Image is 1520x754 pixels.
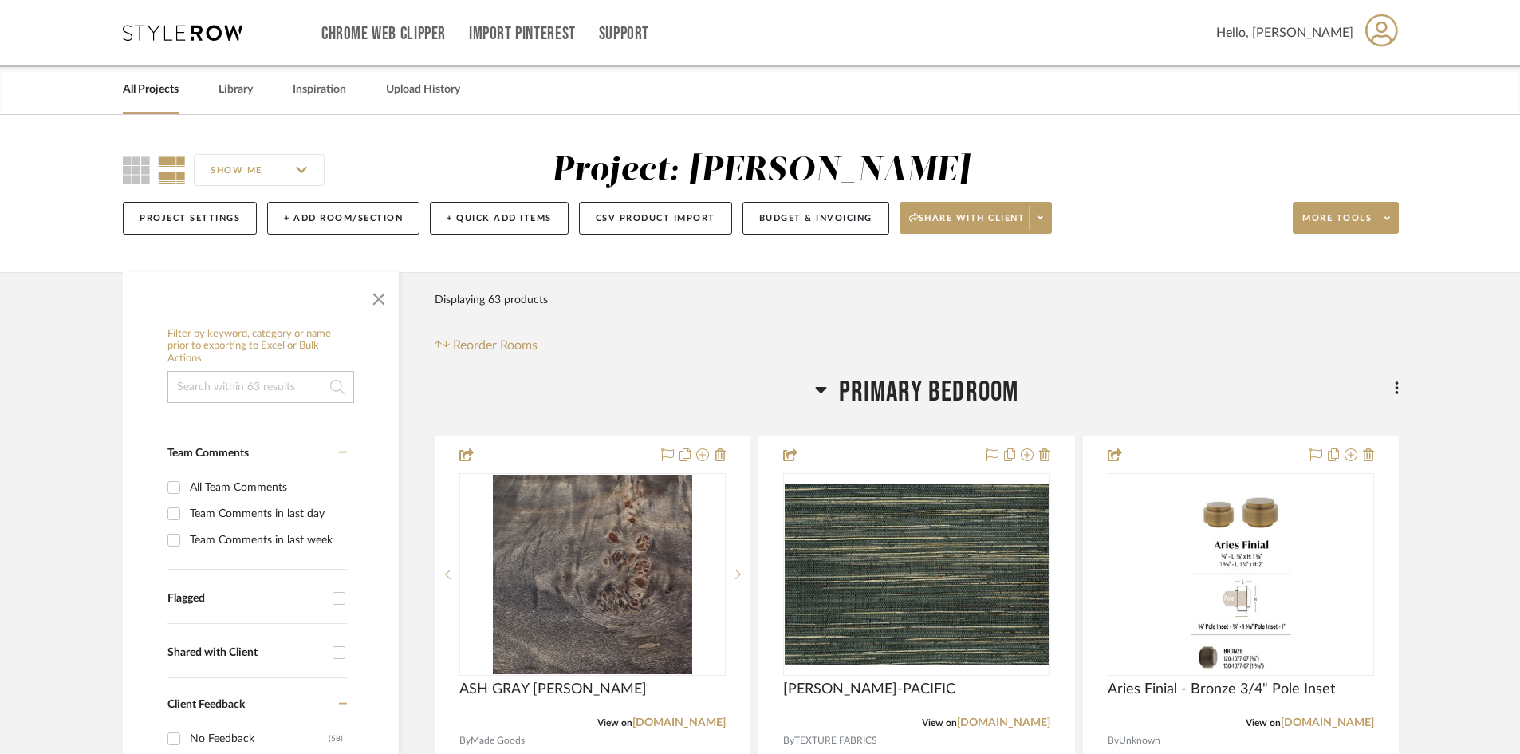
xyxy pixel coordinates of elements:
span: Unknown [1119,733,1160,748]
div: All Team Comments [190,475,343,500]
span: By [459,733,471,748]
span: Made Goods [471,733,525,748]
span: [PERSON_NAME]-PACIFIC [783,681,955,698]
div: Displaying 63 products [435,284,548,316]
div: Shared with Client [167,646,325,660]
span: View on [597,718,632,728]
a: All Projects [123,79,179,101]
span: More tools [1302,212,1372,236]
h6: Filter by keyword, category or name prior to exporting to Excel or Bulk Actions [167,328,354,365]
span: By [1108,733,1119,748]
button: CSV Product Import [579,202,732,235]
span: Aries Finial - Bronze 3/4" Pole Inset [1108,681,1335,698]
input: Search within 63 results [167,371,354,403]
span: Primary Bedroom [839,375,1019,409]
button: Share with client [900,202,1053,234]
span: Client Feedback [167,699,245,710]
button: + Quick Add Items [430,202,569,235]
div: Team Comments in last week [190,527,343,553]
span: Hello, [PERSON_NAME] [1216,23,1353,42]
span: By [783,733,794,748]
span: Share with client [909,212,1026,236]
button: Budget & Invoicing [742,202,889,235]
button: More tools [1293,202,1399,234]
a: Upload History [386,79,460,101]
a: Support [599,27,649,41]
span: View on [922,718,957,728]
span: TEXTURE FABRICS [794,733,877,748]
div: No Feedback [190,726,329,752]
img: Aries Finial - Bronze 3/4" Pole Inset [1191,475,1291,674]
a: [DOMAIN_NAME] [957,717,1050,728]
a: Import Pinterest [469,27,576,41]
a: [DOMAIN_NAME] [1281,717,1374,728]
button: Close [363,280,395,312]
span: View on [1246,718,1281,728]
a: Library [219,79,253,101]
img: KNOX WC-PACIFIC [785,484,1048,665]
a: [DOMAIN_NAME] [632,717,726,728]
span: Reorder Rooms [453,336,538,355]
a: Chrome Web Clipper [321,27,446,41]
div: Flagged [167,592,325,606]
div: Project: [PERSON_NAME] [552,154,970,188]
img: ASH GRAY MAPPA BURL [493,475,692,674]
span: ASH GRAY [PERSON_NAME] [459,681,647,698]
div: (58) [329,726,343,752]
div: Team Comments in last day [190,501,343,527]
button: Reorder Rooms [435,336,538,355]
span: Team Comments [167,448,249,459]
button: + Add Room/Section [267,202,419,235]
a: Inspiration [293,79,346,101]
button: Project Settings [123,202,257,235]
